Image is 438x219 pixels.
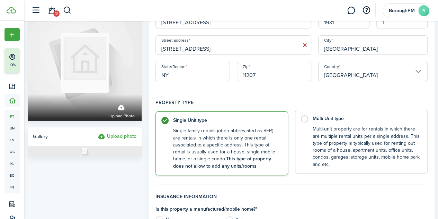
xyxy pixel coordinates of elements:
span: Upload photo [109,112,135,119]
img: Photo placeholder [28,146,142,157]
h4: Is this property a manufactured/mobile home? * [155,205,288,213]
h4: Property type [155,99,428,111]
img: TenantCloud [7,7,16,14]
button: Open sidebar [29,4,42,17]
label: Upload photo [109,101,135,119]
a: eq [5,169,20,181]
button: Open menu [5,28,20,41]
a: Notifications [45,2,58,19]
avatar-text: B [418,5,429,16]
a: pt [5,110,20,122]
b: This type of property does not allow to add any units/rooms [173,155,271,169]
span: 2 [53,10,60,17]
span: Gallery [33,133,48,140]
button: 0% [5,48,62,73]
control-radio-card-description: Multi-unit property are for rentals in which there are multiple rental units per a single address... [313,126,420,168]
control-radio-card-description: Single family rentals (often abbreviated as SFR) are rentals in which there is only one rental as... [173,127,281,170]
control-radio-card-title: Multi Unit type [313,115,420,122]
h4: Insurance information [155,193,428,205]
a: ls [5,134,20,146]
a: oc [5,146,20,158]
input: Start typing the address and then select from the dropdown [155,35,311,55]
a: in [5,181,20,193]
a: kl [5,158,20,169]
a: Messaging [345,2,358,19]
p: 0% [9,62,17,68]
a: un [5,122,20,134]
control-radio-card-title: Single Unit type [173,117,281,124]
button: Search [63,5,72,16]
span: BoroughPM [388,8,415,13]
button: Open resource center [360,5,372,16]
